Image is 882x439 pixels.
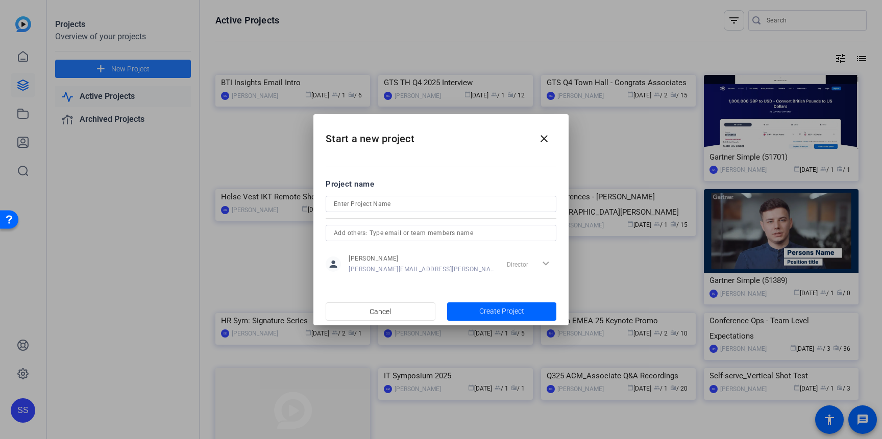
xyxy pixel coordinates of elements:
[334,227,548,239] input: Add others: Type email or team members name
[326,178,556,190] div: Project name
[313,114,569,156] h2: Start a new project
[349,265,495,273] span: [PERSON_NAME][EMAIL_ADDRESS][PERSON_NAME][PERSON_NAME][DOMAIN_NAME]
[370,302,391,321] span: Cancel
[326,302,435,321] button: Cancel
[334,198,548,210] input: Enter Project Name
[538,133,550,145] mat-icon: close
[349,254,495,263] span: [PERSON_NAME]
[447,302,557,321] button: Create Project
[479,306,524,317] span: Create Project
[326,256,341,272] mat-icon: person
